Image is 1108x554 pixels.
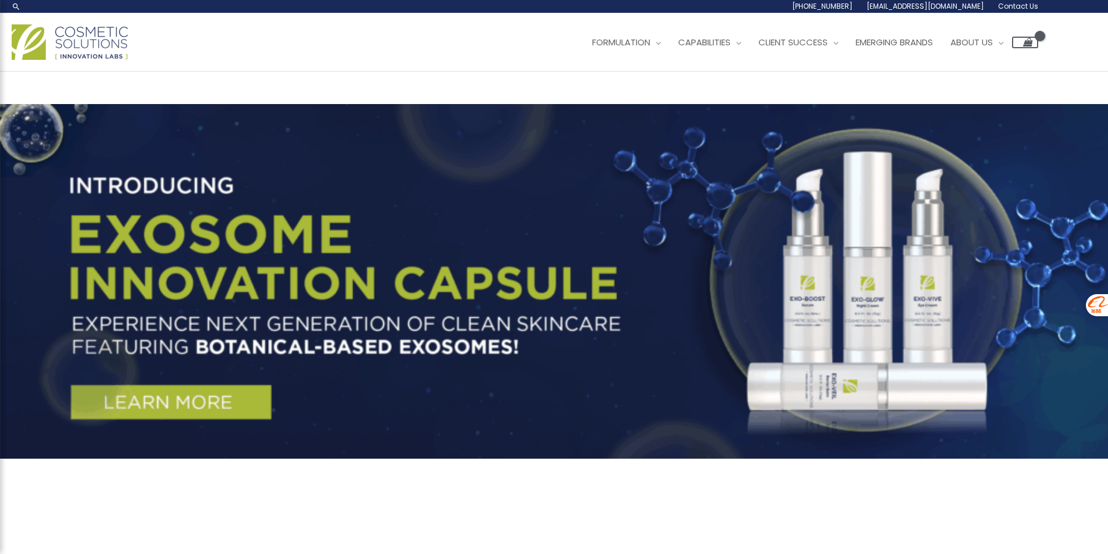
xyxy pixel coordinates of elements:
a: Emerging Brands [847,25,942,60]
span: Formulation [592,36,650,48]
a: View Shopping Cart, empty [1012,37,1038,48]
span: [EMAIL_ADDRESS][DOMAIN_NAME] [867,1,984,11]
span: Client Success [758,36,828,48]
span: Emerging Brands [856,36,933,48]
a: About Us [942,25,1012,60]
span: Contact Us [998,1,1038,11]
span: About Us [950,36,993,48]
img: Cosmetic Solutions Logo [12,24,128,60]
span: [PHONE_NUMBER] [792,1,853,11]
a: Formulation [583,25,669,60]
nav: Site Navigation [575,25,1038,60]
a: Capabilities [669,25,750,60]
a: Search icon link [12,2,21,11]
a: Client Success [750,25,847,60]
span: Capabilities [678,36,731,48]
